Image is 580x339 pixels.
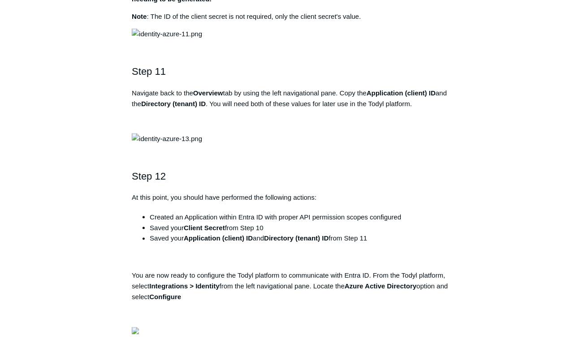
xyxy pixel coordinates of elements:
[184,224,225,232] strong: Client Secret
[367,89,436,97] strong: Application (client) ID
[132,88,448,109] p: Navigate back to the tab by using the left navigational pane. Copy the and the . You will need bo...
[132,192,448,203] p: At this point, you should have performed the following actions:
[150,233,448,244] li: Saved your and from Step 11
[132,168,448,184] h2: Step 12
[149,293,181,301] strong: Configure
[132,29,202,39] img: identity-azure-11.png
[149,283,219,290] strong: Integrations > Identity
[141,100,206,107] strong: Directory (tenant) ID
[150,212,448,223] li: Created an Application within Entra ID with proper API permission scopes configured
[132,13,147,20] strong: Note
[132,133,202,144] img: identity-azure-13.png
[132,64,448,79] h2: Step 11
[193,89,223,97] strong: Overview
[132,270,448,303] p: You are now ready to configure the Todyl platform to communicate with Entra ID. From the Todyl pl...
[184,235,253,242] strong: Application (client) ID
[132,11,448,22] p: : The ID of the client secret is not required, only the client secret's value.
[345,283,416,290] strong: Azure Active Directory
[132,327,139,335] img: 35158997234835
[150,223,448,233] li: Saved your from Step 10
[264,235,329,242] strong: Directory (tenant) ID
